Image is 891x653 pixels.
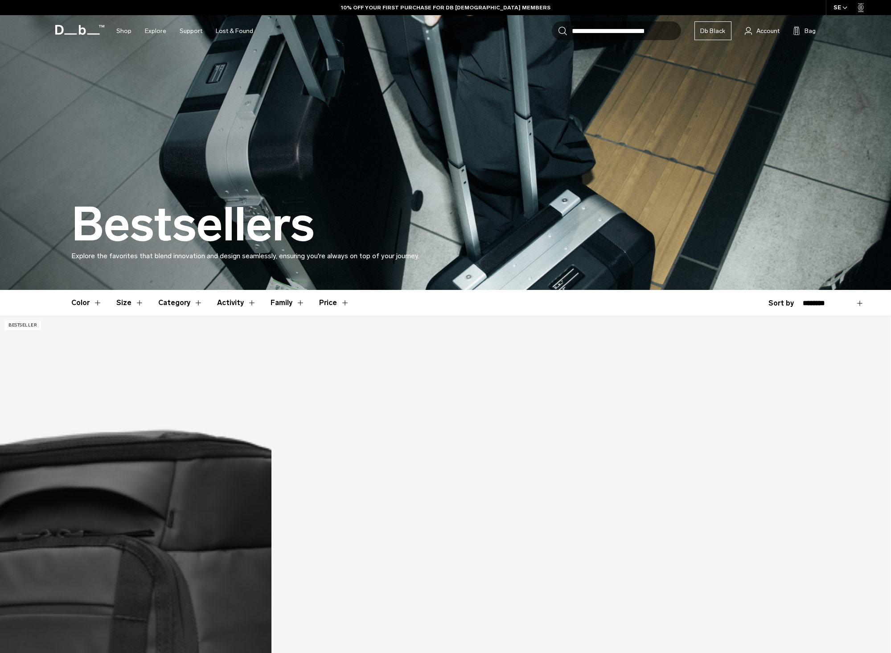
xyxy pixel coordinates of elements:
[110,15,260,47] nav: Main Navigation
[217,290,256,316] button: Toggle Filter
[216,15,253,47] a: Lost & Found
[145,15,166,47] a: Explore
[756,26,780,36] span: Account
[4,321,41,330] p: Bestseller
[805,26,816,36] span: Bag
[694,21,731,40] a: Db Black
[180,15,202,47] a: Support
[71,252,419,260] span: Explore the favorites that blend innovation and design seamlessly, ensuring you're always on top ...
[116,290,144,316] button: Toggle Filter
[158,290,203,316] button: Toggle Filter
[71,290,102,316] button: Toggle Filter
[71,199,315,251] h1: Bestsellers
[116,15,131,47] a: Shop
[271,290,305,316] button: Toggle Filter
[745,25,780,36] a: Account
[793,25,816,36] button: Bag
[341,4,550,12] a: 10% OFF YOUR FIRST PURCHASE FOR DB [DEMOGRAPHIC_DATA] MEMBERS
[319,290,349,316] button: Toggle Price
